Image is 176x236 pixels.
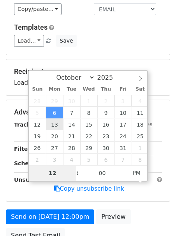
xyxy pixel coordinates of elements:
span: October 24, 2025 [114,130,132,142]
span: Wed [80,87,97,92]
span: October 1, 2025 [80,95,97,107]
input: Hour [29,165,76,181]
strong: Filters [14,146,34,152]
span: October 20, 2025 [46,130,63,142]
span: October 23, 2025 [97,130,114,142]
span: October 31, 2025 [114,142,132,154]
span: October 4, 2025 [132,95,149,107]
span: October 7, 2025 [63,107,80,118]
span: October 11, 2025 [132,107,149,118]
span: November 2, 2025 [29,154,46,165]
span: October 9, 2025 [97,107,114,118]
span: Sat [132,87,149,92]
span: September 28, 2025 [29,95,46,107]
span: October 2, 2025 [97,95,114,107]
span: October 8, 2025 [80,107,97,118]
span: October 15, 2025 [80,118,97,130]
span: October 18, 2025 [132,118,149,130]
strong: Tracking [14,122,40,128]
span: October 22, 2025 [80,130,97,142]
a: Templates [14,23,48,31]
span: October 17, 2025 [114,118,132,130]
span: October 5, 2025 [29,107,46,118]
span: September 29, 2025 [46,95,63,107]
h5: Advanced [14,108,162,116]
span: October 13, 2025 [46,118,63,130]
span: Fri [114,87,132,92]
label: UTM Codes [122,120,152,129]
span: October 6, 2025 [46,107,63,118]
input: Year [95,74,123,81]
span: November 1, 2025 [132,142,149,154]
span: November 3, 2025 [46,154,63,165]
span: October 28, 2025 [63,142,80,154]
span: November 5, 2025 [80,154,97,165]
a: Copy unsubscribe link [54,185,124,192]
span: October 30, 2025 [97,142,114,154]
span: October 21, 2025 [63,130,80,142]
span: Thu [97,87,114,92]
span: Tue [63,87,80,92]
span: Sun [29,87,46,92]
span: October 25, 2025 [132,130,149,142]
span: November 7, 2025 [114,154,132,165]
span: November 4, 2025 [63,154,80,165]
span: October 29, 2025 [80,142,97,154]
div: Loading... [14,67,162,88]
span: October 3, 2025 [114,95,132,107]
span: Click to toggle [126,165,147,181]
span: September 30, 2025 [63,95,80,107]
h5: Recipients [14,67,162,76]
span: October 14, 2025 [63,118,80,130]
span: Mon [46,87,63,92]
a: Copy/paste... [14,3,62,15]
strong: Unsubscribe [14,177,52,183]
span: October 26, 2025 [29,142,46,154]
span: November 6, 2025 [97,154,114,165]
span: November 8, 2025 [132,154,149,165]
span: October 12, 2025 [29,118,46,130]
iframe: Chat Widget [137,198,176,236]
input: Minute [79,165,126,181]
span: October 19, 2025 [29,130,46,142]
span: October 10, 2025 [114,107,132,118]
button: Save [56,35,76,47]
strong: Schedule [14,160,42,166]
a: Send on [DATE] 12:00pm [6,209,94,224]
a: Preview [96,209,130,224]
span: October 16, 2025 [97,118,114,130]
a: Load... [14,35,44,47]
span: October 27, 2025 [46,142,63,154]
span: : [76,165,79,181]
